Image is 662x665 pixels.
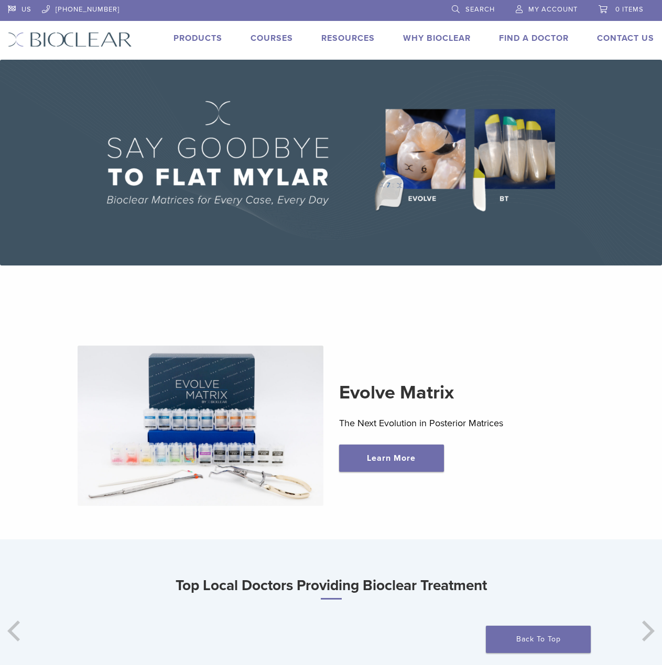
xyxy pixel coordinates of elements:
[8,32,132,47] img: Bioclear
[615,5,644,14] span: 0 items
[465,5,495,14] span: Search
[173,33,222,43] a: Products
[403,33,471,43] a: Why Bioclear
[597,33,654,43] a: Contact Us
[251,33,293,43] a: Courses
[339,380,585,405] h2: Evolve Matrix
[528,5,578,14] span: My Account
[78,346,323,506] img: Evolve Matrix
[486,626,591,653] a: Back To Top
[499,33,569,43] a: Find A Doctor
[321,33,375,43] a: Resources
[339,415,585,431] p: The Next Evolution in Posterior Matrices
[339,445,444,472] a: Learn More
